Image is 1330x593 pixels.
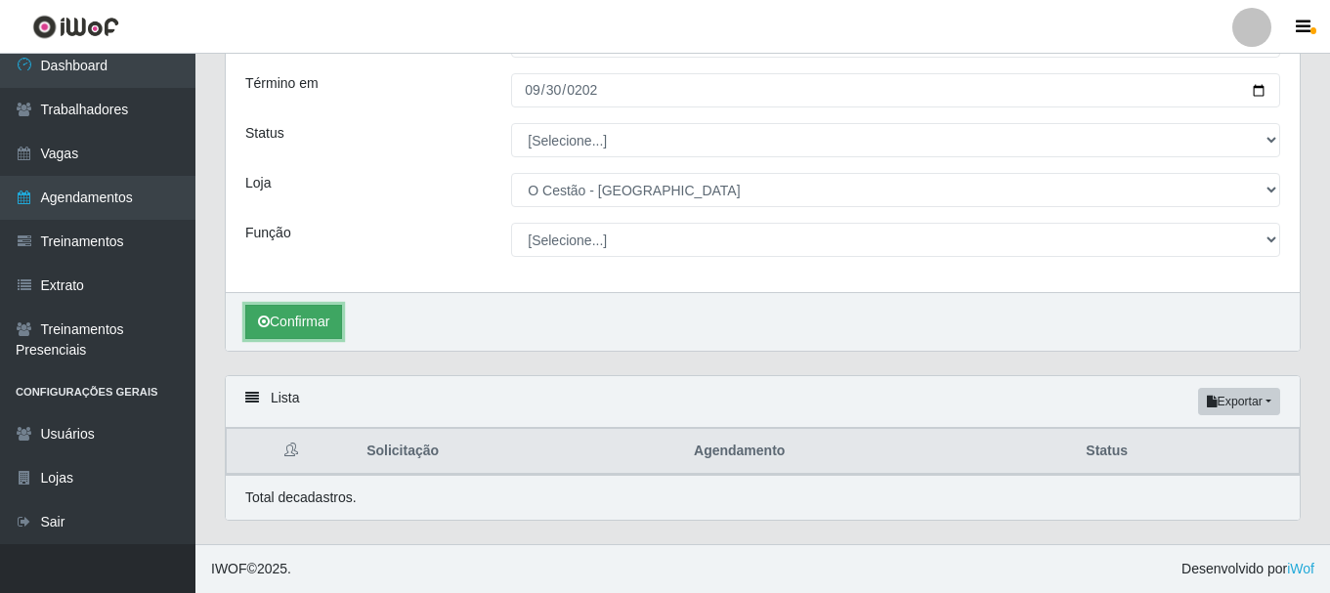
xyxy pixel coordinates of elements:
button: Confirmar [245,305,342,339]
label: Função [245,223,291,243]
th: Solicitação [355,429,682,475]
label: Status [245,123,284,144]
button: Exportar [1198,388,1280,415]
label: Término em [245,73,319,94]
span: Desenvolvido por [1181,559,1314,579]
div: Lista [226,376,1300,428]
span: IWOF [211,561,247,576]
label: Loja [245,173,271,193]
p: Total de cadastros. [245,487,357,508]
a: iWof [1287,561,1314,576]
span: © 2025 . [211,559,291,579]
th: Agendamento [682,429,1074,475]
input: 00/00/0000 [511,73,1280,107]
img: CoreUI Logo [32,15,119,39]
th: Status [1074,429,1299,475]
